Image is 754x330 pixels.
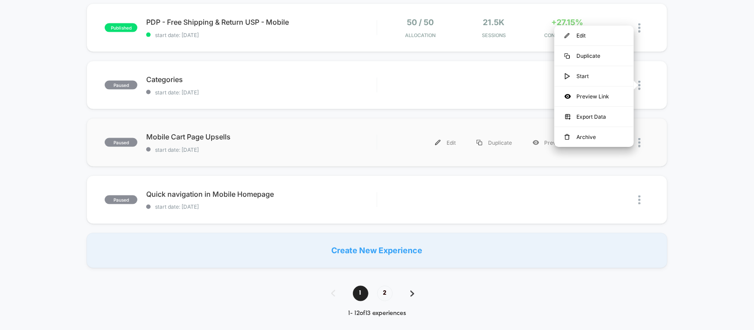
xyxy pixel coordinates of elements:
[477,140,482,146] img: menu
[146,75,376,84] span: Categories
[466,133,523,153] div: Duplicate
[638,23,640,33] img: close
[554,46,634,66] div: Duplicate
[565,53,570,59] img: menu
[105,23,137,32] span: published
[321,201,348,209] input: Volume
[565,33,570,38] img: menu
[105,195,137,204] span: paused
[146,132,376,141] span: Mobile Cart Page Upsells
[554,107,634,127] div: Export Data
[459,32,528,38] span: Sessions
[7,186,380,194] input: Seek
[523,133,576,153] div: Preview
[638,138,640,147] img: close
[146,146,376,153] span: start date: [DATE]
[87,233,667,268] div: Create New Experience
[638,195,640,205] img: close
[533,32,602,38] span: CONVERSION RATE
[425,133,466,153] div: Edit
[554,127,634,147] div: Archive
[435,140,441,146] img: menu
[146,190,376,199] span: Quick navigation in Mobile Homepage
[554,66,634,86] div: Start
[377,286,393,301] span: 2
[565,73,570,79] img: menu
[280,200,304,210] div: Duration
[407,18,434,27] span: 50 / 50
[554,26,634,45] div: Edit
[551,18,583,27] span: +27.15%
[353,286,368,301] span: 1
[146,18,376,26] span: PDP - Free Shipping & Return USP - Mobile
[322,310,432,318] div: 1 - 12 of 13 experiences
[259,200,279,210] div: Current time
[483,18,505,27] span: 21.5k
[146,89,376,96] span: start date: [DATE]
[105,81,137,90] span: paused
[146,32,376,38] span: start date: [DATE]
[4,198,19,212] button: Play, NEW DEMO 2025-VEED.mp4
[405,32,436,38] span: Allocation
[105,138,137,147] span: paused
[565,134,570,140] img: menu
[182,97,203,119] button: Play, NEW DEMO 2025-VEED.mp4
[410,291,414,297] img: pagination forward
[638,81,640,90] img: close
[554,86,634,106] div: Preview Link
[146,204,376,210] span: start date: [DATE]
